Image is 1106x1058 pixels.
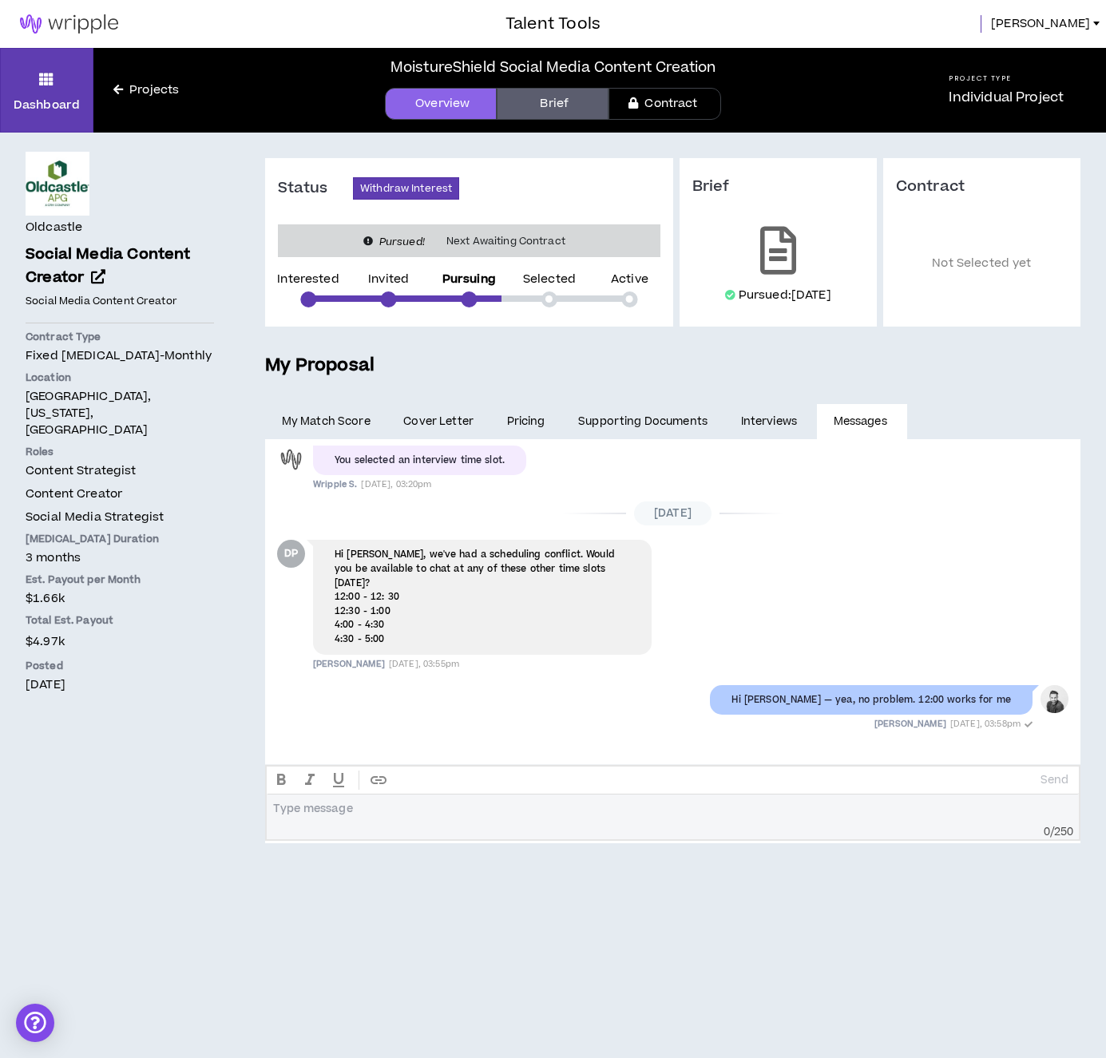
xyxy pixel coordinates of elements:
[611,274,648,285] p: Active
[14,97,80,113] p: Dashboard
[991,15,1090,33] span: [PERSON_NAME]
[1041,685,1068,713] div: Chris H.
[1050,824,1074,840] span: / 250
[361,478,431,490] span: [DATE], 03:20pm
[608,88,720,120] a: Contract
[353,177,459,200] button: Withdraw Interest
[277,446,305,474] div: Wripple S.
[335,454,505,468] div: You selected an interview time slot.
[26,330,214,344] p: Contract Type
[26,445,214,459] p: Roles
[16,1004,54,1042] div: Open Intercom Messenger
[267,767,295,794] button: BOLD text
[26,219,82,236] h4: Oldcastle
[26,370,214,385] p: Location
[277,540,305,568] div: Drew P.
[26,509,164,525] span: Social Media Strategist
[335,604,630,619] p: 12:30 - 1:00
[26,532,214,546] p: [MEDICAL_DATA] Duration
[26,659,214,673] p: Posted
[561,404,723,439] a: Supporting Documents
[335,618,630,632] p: 4:00 - 4:30
[324,767,353,794] button: UNDERLINE text
[265,352,1080,379] h5: My Proposal
[295,767,324,794] button: ITALIC text
[379,235,425,249] i: Pursued!
[277,274,339,285] p: Interested
[26,573,214,587] p: Est. Payout per Month
[731,693,1011,707] p: Hi [PERSON_NAME] — yea, no problem. 12:00 works for me
[26,462,137,479] span: Content Strategist
[26,631,65,652] span: $4.97k
[313,658,385,670] span: [PERSON_NAME]
[692,177,864,196] h3: Brief
[1041,773,1068,787] p: Send
[278,179,353,198] h3: Status
[26,549,214,566] p: 3 months
[724,404,817,439] a: Interviews
[93,81,199,99] a: Projects
[896,220,1068,307] p: Not Selected yet
[26,294,177,308] span: Social Media Content Creator
[335,632,630,647] p: 4:30 - 5:00
[26,347,212,364] span: Fixed [MEDICAL_DATA] - monthly
[390,57,716,78] div: MoistureShield Social Media Content Creation
[490,404,562,439] a: Pricing
[874,718,946,730] span: [PERSON_NAME]
[265,404,387,439] a: My Match Score
[26,485,122,502] span: Content Creator
[403,413,474,430] span: Cover Letter
[497,88,608,120] a: Brief
[949,88,1064,107] p: Individual Project
[26,676,214,693] p: [DATE]
[523,274,576,285] p: Selected
[26,590,214,607] p: $1.66k
[26,244,191,288] span: Social Media Content Creator
[389,658,459,670] span: [DATE], 03:55pm
[1034,769,1075,791] button: Send
[335,590,630,604] p: 12:00 - 12: 30
[385,88,497,120] a: Overview
[634,501,712,525] span: [DATE]
[442,274,496,285] p: Pursuing
[26,244,214,290] a: Social Media Content Creator
[817,404,907,439] a: Messages
[739,287,831,303] p: Pursued: [DATE]
[437,233,575,249] span: Next Awaiting Contract
[26,613,214,628] p: Total Est. Payout
[284,549,298,559] div: DP
[26,388,214,438] p: [GEOGRAPHIC_DATA], [US_STATE], [GEOGRAPHIC_DATA]
[949,73,1064,84] h5: Project Type
[896,177,1068,196] h3: Contract
[364,767,393,794] button: create hypertext link
[313,478,357,490] span: Wripple S.
[1044,824,1050,840] span: 0
[950,718,1021,730] span: [DATE], 03:58pm
[368,274,409,285] p: Invited
[505,12,601,36] h3: Talent Tools
[335,548,630,590] p: Hi [PERSON_NAME], we've had a scheduling conflict. Would you be available to chat at any of these...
